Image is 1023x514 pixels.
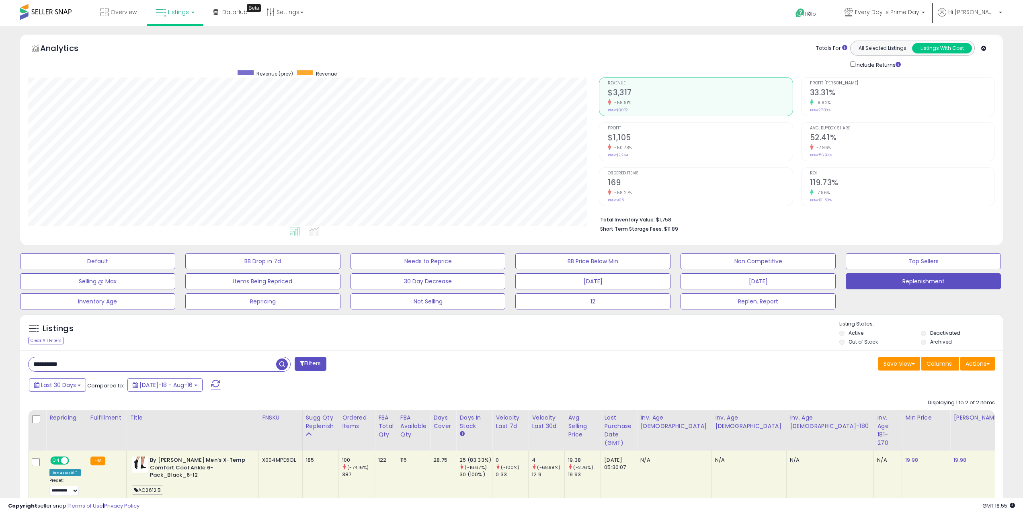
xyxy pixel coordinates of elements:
[681,293,836,309] button: Replen. Report
[640,457,705,464] div: N/A
[40,43,94,56] h5: Analytics
[810,126,994,131] span: Avg. Buybox Share
[805,10,816,17] span: Help
[130,414,255,422] div: Title
[532,457,564,464] div: 4
[20,293,175,309] button: Inventory Age
[185,273,340,289] button: Items Being Repriced
[316,70,337,77] span: Revenue
[8,502,37,510] strong: Copyright
[459,471,492,478] div: 30 (100%)
[139,381,193,389] span: [DATE]-18 - Aug-16
[69,502,103,510] a: Terms of Use
[185,253,340,269] button: BB Drop in 7d
[306,414,336,430] div: Sugg Qty Replenish
[608,198,624,203] small: Prev: 405
[855,8,919,16] span: Every Day is Prime Day
[790,457,867,464] div: N/A
[537,464,560,471] small: (-68.99%)
[28,337,64,344] div: Clear All Filters
[600,225,663,232] b: Short Term Storage Fees:
[604,414,633,447] div: Last Purchase Date (GMT)
[905,456,918,464] a: 19.98
[608,133,792,144] h2: $1,105
[814,145,831,151] small: -7.96%
[810,153,832,158] small: Prev: 56.94%
[810,133,994,144] h2: 52.41%
[127,378,203,392] button: [DATE]-18 - Aug-16
[681,253,836,269] button: Non Competitive
[608,88,792,99] h2: $3,317
[351,293,506,309] button: Not Selling
[515,293,670,309] button: 12
[715,457,780,464] div: N/A
[878,357,920,371] button: Save View
[573,464,593,471] small: (-2.76%)
[90,414,123,422] div: Fulfillment
[515,253,670,269] button: BB Price Below Min
[302,410,339,451] th: Please note that this number is a calculation based on your required days of coverage and your ve...
[664,225,678,233] span: $11.89
[953,456,966,464] a: 19.98
[715,414,783,430] div: Inv. Age [DEMOGRAPHIC_DATA]
[111,8,137,16] span: Overview
[351,253,506,269] button: Needs to Reprice
[608,81,792,86] span: Revenue
[459,457,492,464] div: 25 (83.33%)
[515,273,670,289] button: [DATE]
[927,360,952,368] span: Columns
[844,60,910,69] div: Include Returns
[49,414,84,422] div: Repricing
[49,469,81,476] div: Amazon AI *
[87,382,124,389] span: Compared to:
[20,253,175,269] button: Default
[604,457,631,471] div: [DATE] 05:30:07
[982,502,1015,510] span: 2025-09-16 18:55 GMT
[795,8,805,18] i: Get Help
[810,88,994,99] h2: 33.31%
[611,190,632,196] small: -58.27%
[930,330,960,336] label: Deactivated
[611,145,632,151] small: -50.78%
[912,43,972,53] button: Listings With Cost
[400,414,426,439] div: FBA Available Qty
[568,471,601,478] div: 19.93
[41,381,76,389] span: Last 30 Days
[496,471,528,478] div: 0.33
[501,464,519,471] small: (-100%)
[262,414,299,422] div: FNSKU
[790,414,870,430] div: Inv. Age [DEMOGRAPHIC_DATA]-180
[150,457,248,481] b: By [PERSON_NAME] Men's X-Temp Comfort Cool Ankle 6-Pack_Black_6-12
[789,2,832,26] a: Help
[921,357,959,371] button: Columns
[568,457,601,464] div: 19.38
[839,320,1003,328] p: Listing States:
[378,414,394,439] div: FBA Total Qty
[496,457,528,464] div: 0
[814,190,830,196] small: 17.96%
[608,171,792,176] span: Ordered Items
[532,414,561,430] div: Velocity Last 30d
[459,430,464,438] small: Days In Stock.
[68,457,81,464] span: OFF
[640,414,708,430] div: Inv. Age [DEMOGRAPHIC_DATA]
[532,471,564,478] div: 12.9
[877,457,896,464] div: N/A
[608,126,792,131] span: Profit
[846,273,1001,289] button: Replenishment
[849,338,878,345] label: Out of Stock
[608,178,792,189] h2: 169
[306,457,333,464] div: 185
[29,378,86,392] button: Last 30 Days
[185,293,340,309] button: Repricing
[433,457,450,464] div: 28.75
[247,4,261,12] div: Tooltip anchor
[49,478,81,496] div: Preset:
[810,178,994,189] h2: 119.73%
[810,81,994,86] span: Profit [PERSON_NAME]
[342,457,375,464] div: 100
[810,171,994,176] span: ROI
[378,457,391,464] div: 122
[347,464,369,471] small: (-74.16%)
[846,253,1001,269] button: Top Sellers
